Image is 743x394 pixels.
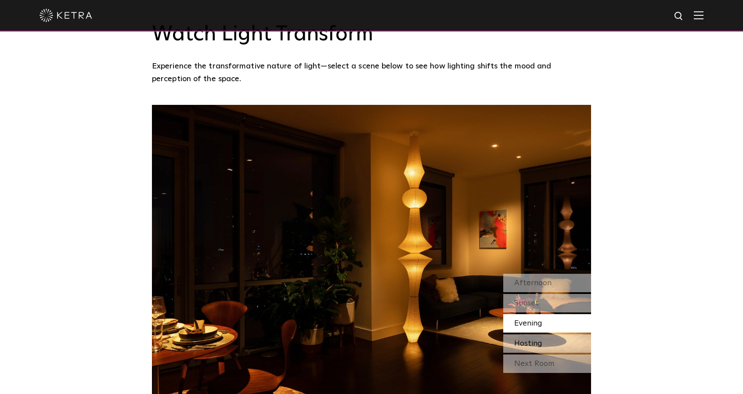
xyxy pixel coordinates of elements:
img: Hamburger%20Nav.svg [694,11,703,19]
span: Hosting [514,340,542,347]
img: search icon [674,11,685,22]
p: Experience the transformative nature of light—select a scene below to see how lighting shifts the... [152,60,587,85]
span: Evening [514,319,542,327]
h3: Watch Light Transform [152,22,591,47]
span: Afternoon [514,279,552,287]
div: Next Room [503,355,591,373]
img: ketra-logo-2019-white [40,9,92,22]
span: Sunset [514,299,539,307]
